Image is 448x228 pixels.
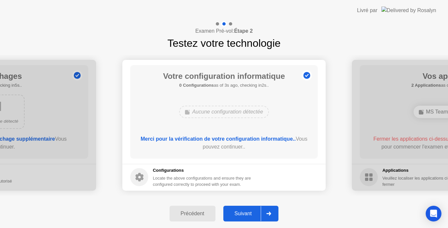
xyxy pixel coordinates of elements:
div: Précédent [172,211,214,217]
img: Delivered by Rosalyn [381,7,436,14]
h1: Votre configuration informatique [163,70,285,82]
div: Livré par [357,7,377,14]
div: Open Intercom Messenger [426,206,441,221]
b: 0 Configurations [179,83,214,88]
h1: Testez votre technologie [167,35,280,51]
b: Étape 2 [234,28,253,34]
h5: Configurations [153,167,252,174]
div: Vous pouvez continuer.. [140,135,309,151]
button: Suivant [223,206,279,221]
div: Suivant [225,211,261,217]
button: Précédent [170,206,215,221]
h5: as of 3s ago, checking in2s.. [163,82,285,89]
h4: Examen Pré-vol: [195,27,253,35]
div: Locate the above configurations and ensure they are configured correctly to proceed with your exam. [153,175,252,187]
div: Aucune configuration détectée [179,106,269,118]
b: Merci pour la vérification de votre configuration informatique.. [141,136,296,142]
